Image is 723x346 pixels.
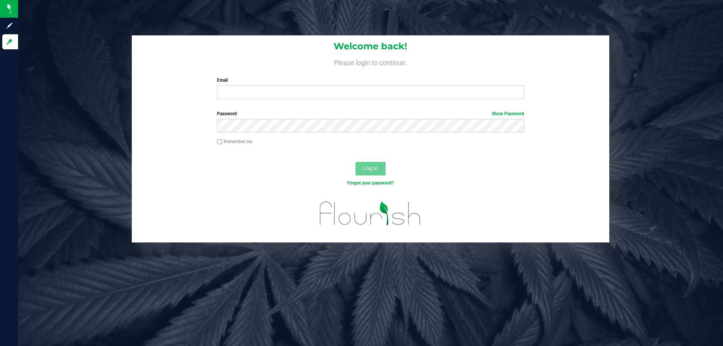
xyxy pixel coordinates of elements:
[217,139,222,145] input: Remember me
[132,41,609,51] h1: Welcome back!
[217,138,252,145] label: Remember me
[347,180,394,186] a: Forgot your password?
[217,77,524,84] label: Email
[6,22,13,29] inline-svg: Sign up
[132,57,609,66] h4: Please login to continue.
[6,38,13,46] inline-svg: Log in
[217,111,237,116] span: Password
[355,162,386,175] button: Log In
[363,165,378,171] span: Log In
[492,111,524,116] a: Show Password
[311,194,430,233] img: flourish_logo.svg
